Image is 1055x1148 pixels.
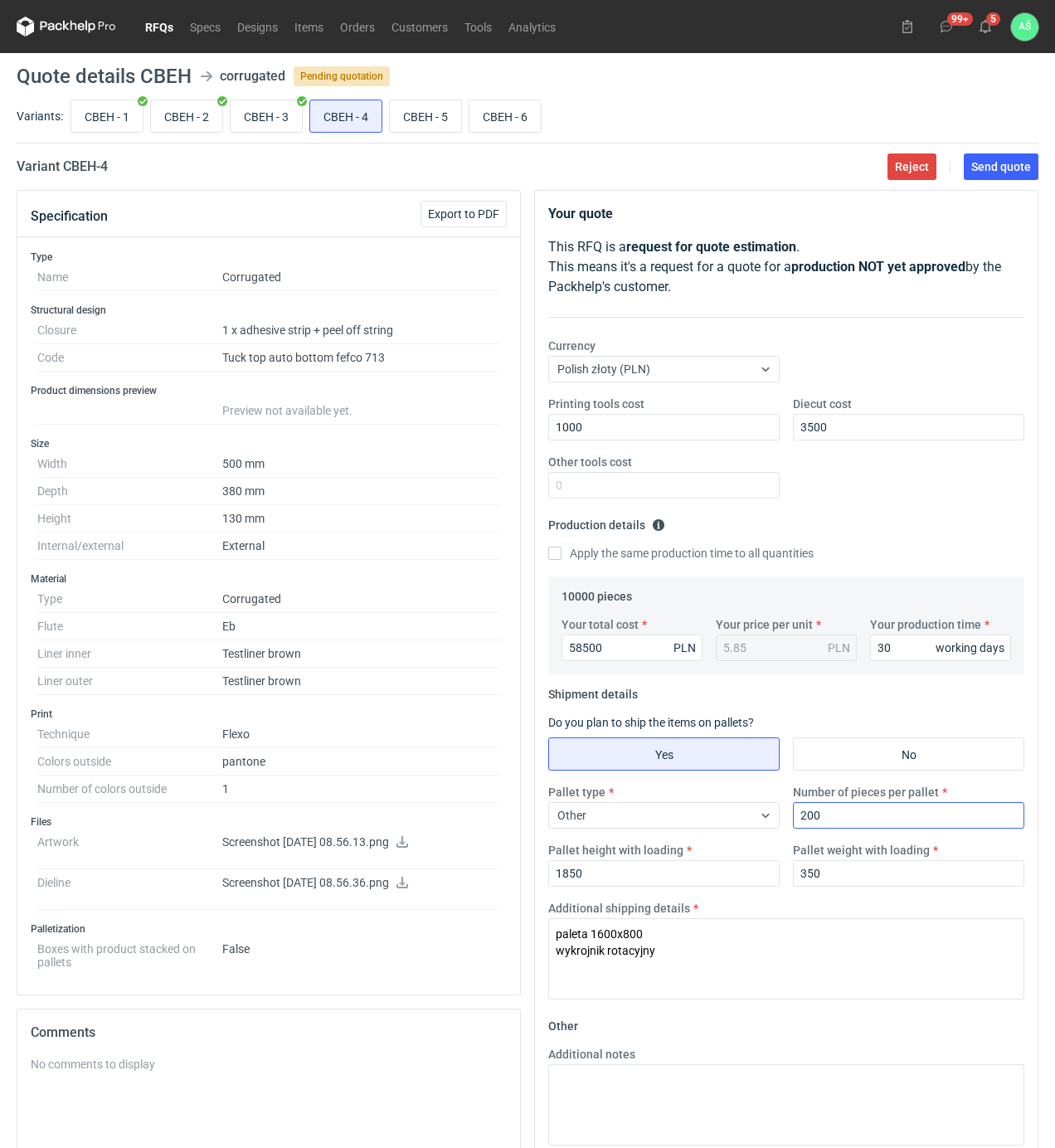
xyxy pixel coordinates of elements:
dd: Eb [222,613,500,640]
button: Send quote [964,153,1038,180]
dt: Internal/external [37,533,222,560]
dt: Technique [37,721,222,748]
label: Apply the same production time to all quantities [548,545,814,562]
svg: Packhelp Pro [17,17,116,36]
dt: Type [37,586,222,613]
div: PLN [673,640,696,656]
input: 0 [793,414,1024,440]
div: corrugated [220,66,285,86]
button: 99+ [933,13,960,40]
label: CBEH - 4 [309,100,382,133]
span: Reject [895,161,929,173]
dd: Corrugated [222,264,500,291]
label: Diecut cost [793,396,852,412]
a: Customers [383,17,456,36]
dd: Tuck top auto bottom fefco 713 [222,344,500,372]
span: Export to PDF [428,208,499,220]
textarea: paleta 1600x800 wykrojnik rotacyjny [548,918,1024,1000]
dd: 500 mm [222,450,500,478]
label: Pallet weight with loading [793,842,930,859]
div: working days [936,640,1004,656]
dt: Colors outside [37,748,222,776]
dd: 380 mm [222,478,500,505]
label: Other tools cost [548,454,632,470]
a: Specs [182,17,229,36]
dt: Name [37,264,222,291]
dt: Artwork [37,829,222,869]
label: CBEH - 3 [230,100,303,133]
label: Your production time [870,616,981,633]
a: Orders [332,17,383,36]
label: Variants: [17,108,63,124]
label: Pallet type [548,784,605,800]
button: Export to PDF [421,201,507,227]
dt: Boxes with product stacked on pallets [37,936,222,969]
div: PLN [828,640,850,656]
dt: Depth [37,478,222,505]
dd: Testliner brown [222,640,500,668]
a: Items [286,17,332,36]
label: Your price per unit [716,616,813,633]
legend: Shipment details [548,681,638,701]
a: RFQs [137,17,182,36]
label: Number of pieces per pallet [793,784,939,800]
h2: Variant CBEH - 4 [17,157,108,177]
label: CBEH - 6 [469,100,542,133]
span: Preview not available yet. [222,404,352,417]
h3: Size [31,437,507,450]
label: CBEH - 1 [70,100,143,133]
dd: Corrugated [222,586,500,613]
dt: Width [37,450,222,478]
dt: Liner outer [37,668,222,695]
dt: Dieline [37,869,222,910]
h1: Quote details CBEH [17,66,192,86]
button: Specification [31,197,108,236]
dd: Flexo [222,721,500,748]
input: 0 [548,860,780,887]
a: Designs [229,17,286,36]
label: Do you plan to ship the items on pallets? [548,716,754,729]
legend: Production details [548,512,665,532]
dd: 1 x adhesive strip + peel off string [222,317,500,344]
button: AŚ [1011,13,1038,41]
input: 0 [562,635,703,661]
dd: External [222,533,500,560]
dt: Liner inner [37,640,222,668]
h3: Files [31,815,507,829]
p: This RFQ is a . This means it's a request for a quote for a by the Packhelp's customer. [548,237,1024,297]
h3: Product dimensions preview [31,384,507,397]
h3: Structural design [31,304,507,317]
legend: 10000 pieces [562,583,632,603]
dd: False [222,936,500,969]
strong: Your quote [548,206,613,221]
button: 5 [972,13,999,40]
h3: Type [31,251,507,264]
h3: Palletization [31,922,507,936]
a: Tools [456,17,500,36]
dt: Flute [37,613,222,640]
h2: Comments [31,1023,507,1043]
dd: pantone [222,748,500,776]
dd: 130 mm [222,505,500,533]
label: CBEH - 5 [389,100,462,133]
label: Additional shipping details [548,900,690,917]
dt: Code [37,344,222,372]
input: 0 [870,635,1011,661]
h3: Print [31,708,507,721]
span: Other [557,809,586,822]
label: Your total cost [562,616,639,633]
label: Yes [548,737,780,771]
label: Pallet height with loading [548,842,683,859]
strong: production NOT yet approved [791,259,965,275]
label: Additional notes [548,1046,635,1063]
input: 0 [793,860,1024,887]
dt: Number of colors outside [37,776,222,803]
p: Screenshot [DATE] 08.56.13.png [222,835,500,850]
dd: 1 [222,776,500,803]
label: No [793,737,1024,771]
dd: Testliner brown [222,668,500,695]
span: Pending quotation [294,66,390,86]
dt: Height [37,505,222,533]
a: Analytics [500,17,564,36]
